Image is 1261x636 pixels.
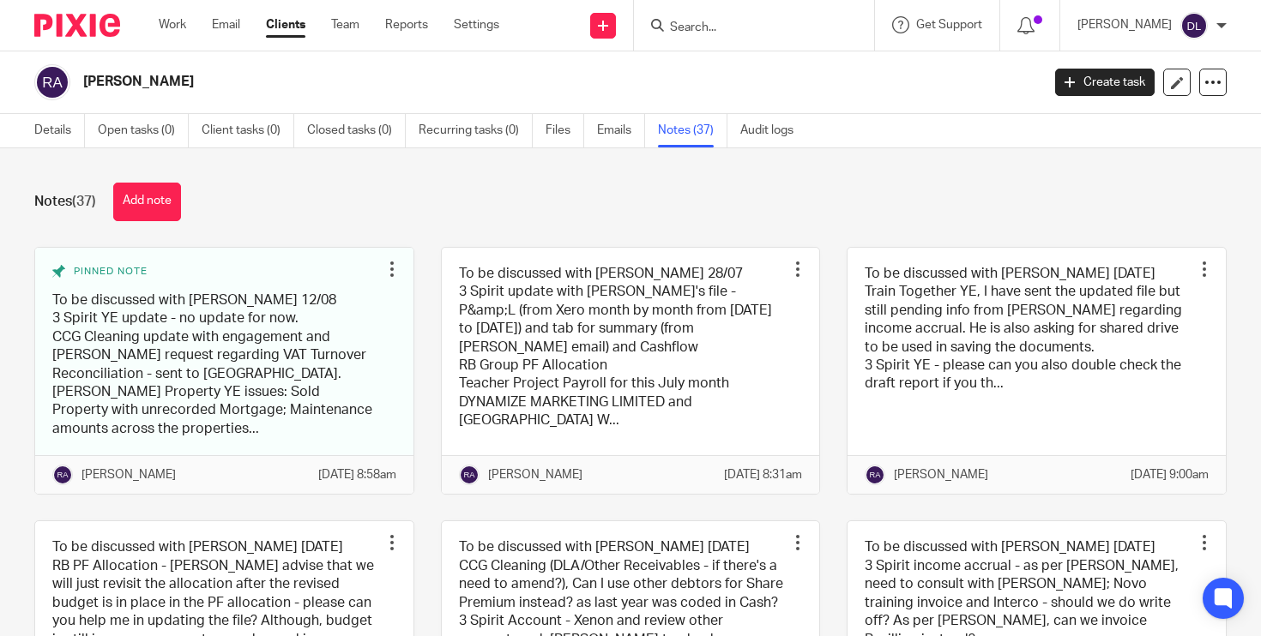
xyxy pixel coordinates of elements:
[658,114,727,147] a: Notes (37)
[1180,12,1208,39] img: svg%3E
[331,16,359,33] a: Team
[318,466,396,483] p: [DATE] 8:58am
[668,21,823,36] input: Search
[454,16,499,33] a: Settings
[894,466,988,483] p: [PERSON_NAME]
[266,16,305,33] a: Clients
[1055,69,1155,96] a: Create task
[419,114,533,147] a: Recurring tasks (0)
[1077,16,1172,33] p: [PERSON_NAME]
[34,14,120,37] img: Pixie
[307,114,406,147] a: Closed tasks (0)
[113,183,181,221] button: Add note
[916,19,982,31] span: Get Support
[34,114,85,147] a: Details
[52,465,73,485] img: svg%3E
[1131,466,1209,483] p: [DATE] 9:00am
[81,466,176,483] p: [PERSON_NAME]
[159,16,186,33] a: Work
[546,114,584,147] a: Files
[740,114,806,147] a: Audit logs
[212,16,240,33] a: Email
[202,114,294,147] a: Client tasks (0)
[488,466,582,483] p: [PERSON_NAME]
[34,64,70,100] img: svg%3E
[597,114,645,147] a: Emails
[83,73,840,91] h2: [PERSON_NAME]
[34,193,96,211] h1: Notes
[385,16,428,33] a: Reports
[98,114,189,147] a: Open tasks (0)
[724,466,802,483] p: [DATE] 8:31am
[459,465,480,485] img: svg%3E
[865,465,885,485] img: svg%3E
[52,265,379,279] div: Pinned note
[72,195,96,208] span: (37)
